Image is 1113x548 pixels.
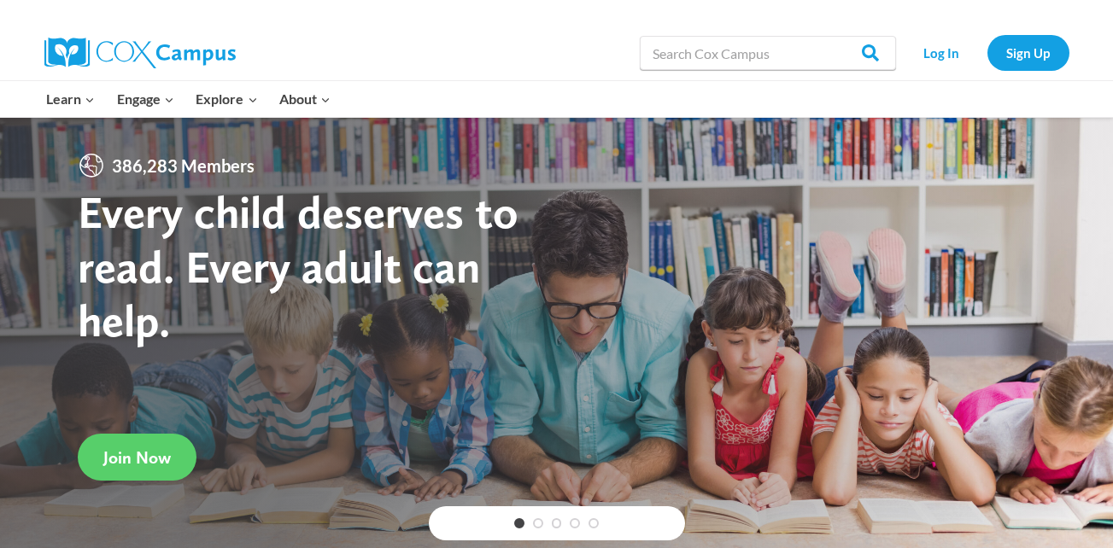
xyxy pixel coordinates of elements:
[552,518,562,528] a: 3
[640,36,896,70] input: Search Cox Campus
[905,35,979,70] a: Log In
[905,35,1069,70] nav: Secondary Navigation
[78,434,196,481] a: Join Now
[36,81,342,117] nav: Primary Navigation
[987,35,1069,70] a: Sign Up
[105,152,261,179] span: 386,283 Members
[533,518,543,528] a: 2
[570,518,580,528] a: 4
[196,88,257,110] span: Explore
[44,38,236,68] img: Cox Campus
[103,447,171,468] span: Join Now
[514,518,524,528] a: 1
[117,88,174,110] span: Engage
[78,184,518,347] strong: Every child deserves to read. Every adult can help.
[279,88,331,110] span: About
[46,88,95,110] span: Learn
[589,518,599,528] a: 5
